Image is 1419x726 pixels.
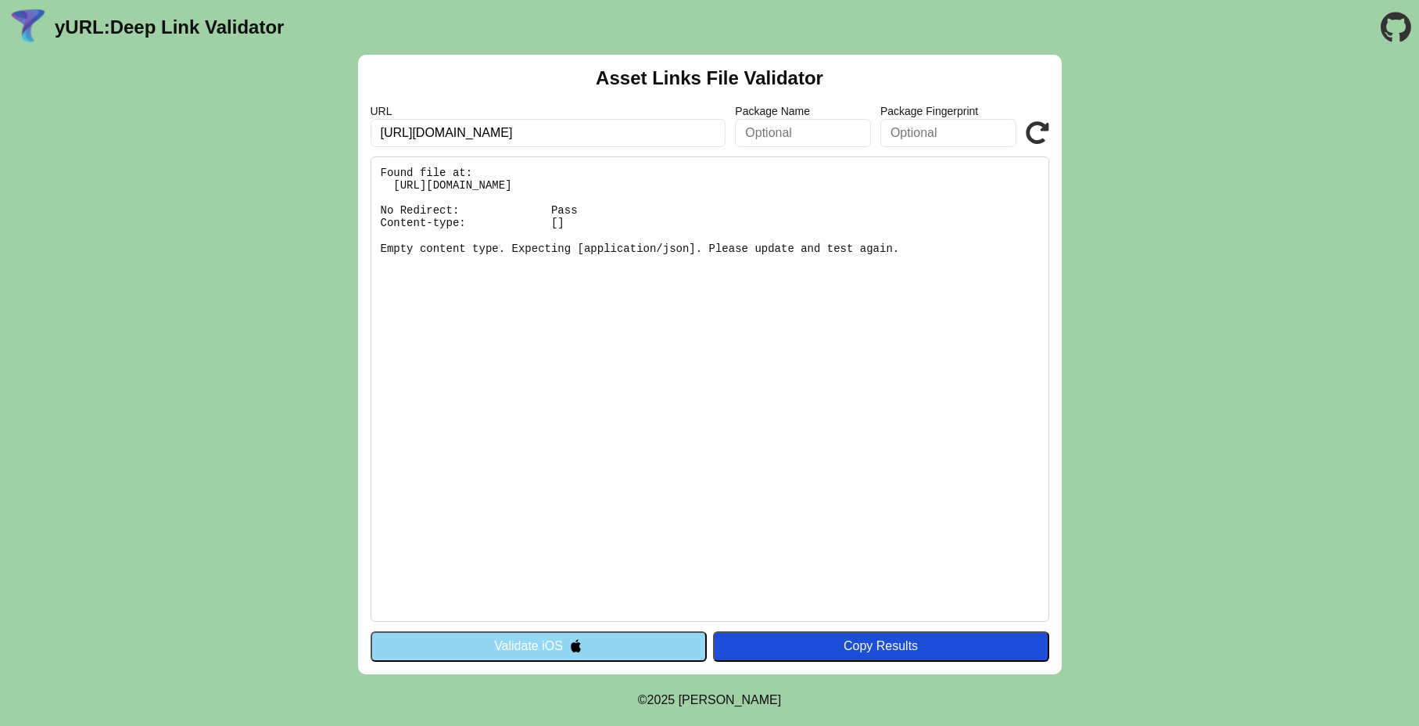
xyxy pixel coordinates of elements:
img: appleIcon.svg [569,639,582,652]
pre: Found file at: [URL][DOMAIN_NAME] No Redirect: Pass Content-type: [] Empty content type. Expectin... [371,156,1049,622]
label: URL [371,105,726,117]
input: Optional [880,119,1016,147]
button: Copy Results [713,631,1049,661]
button: Validate iOS [371,631,707,661]
h2: Asset Links File Validator [596,67,823,89]
a: Michael Ibragimchayev's Personal Site [679,693,782,706]
label: Package Name [735,105,871,117]
input: Optional [735,119,871,147]
label: Package Fingerprint [880,105,1016,117]
div: Copy Results [721,639,1041,653]
span: 2025 [647,693,675,706]
a: yURL:Deep Link Validator [55,16,284,38]
input: Required [371,119,726,147]
img: yURL Logo [8,7,48,48]
footer: © [638,674,781,726]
